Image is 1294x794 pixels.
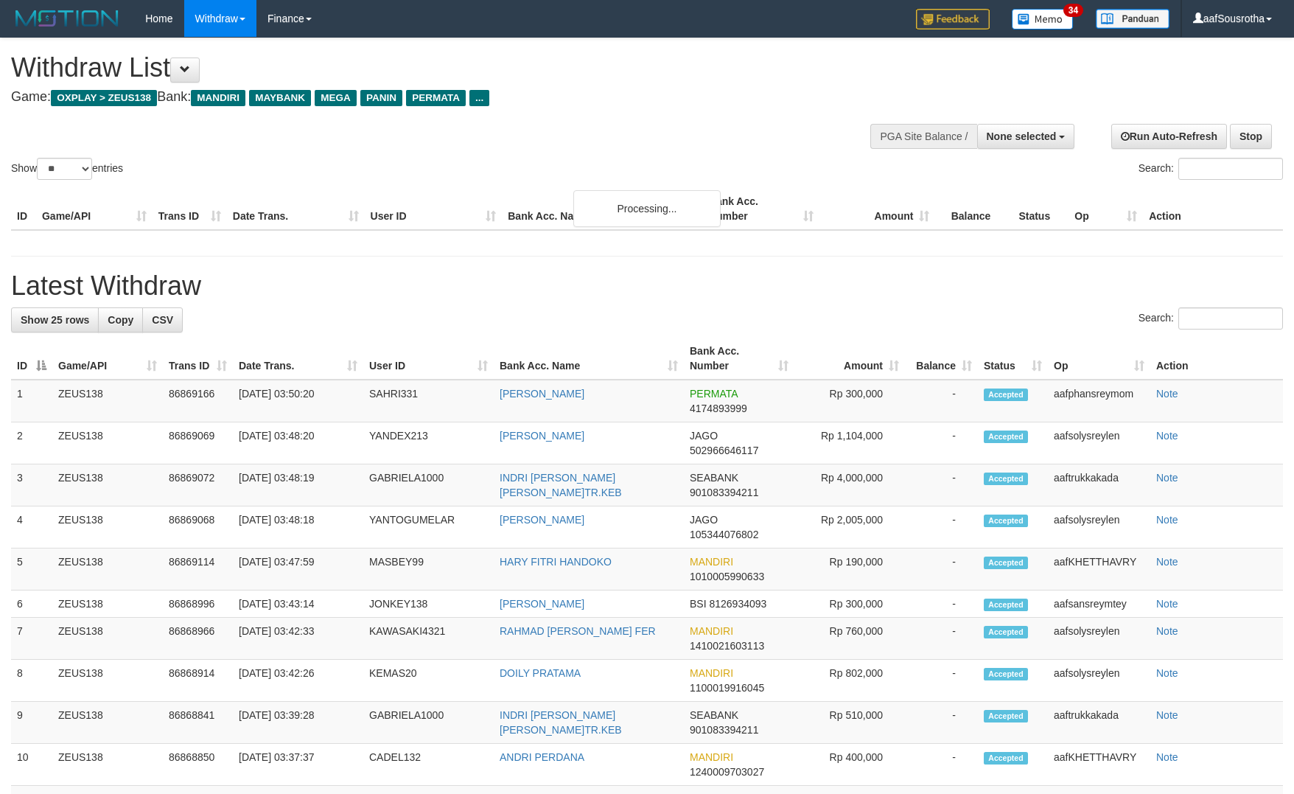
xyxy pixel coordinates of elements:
td: JONKEY138 [363,591,494,618]
td: 3 [11,464,52,506]
th: Amount: activate to sort column ascending [794,338,905,380]
div: PGA Site Balance / [870,124,976,149]
td: YANDEX213 [363,422,494,464]
th: Bank Acc. Number [703,188,819,230]
td: ZEUS138 [52,422,163,464]
th: Game/API [36,188,153,230]
td: KAWASAKI4321 [363,618,494,660]
a: Note [1156,751,1178,763]
label: Search: [1139,307,1283,330]
td: GABRIELA1000 [363,464,494,506]
td: Rp 760,000 [794,618,905,660]
td: aaftrukkakada [1048,702,1150,744]
td: [DATE] 03:37:37 [233,744,363,786]
td: Rp 300,000 [794,591,905,618]
select: Showentries [37,158,92,180]
td: [DATE] 03:39:28 [233,702,363,744]
td: - [905,506,978,549]
td: 9 [11,702,52,744]
td: ZEUS138 [52,464,163,506]
td: 86868841 [163,702,233,744]
span: CSV [152,314,173,326]
td: 8 [11,660,52,702]
span: MANDIRI [690,556,733,568]
span: ... [469,90,489,106]
span: Copy 502966646117 to clipboard [690,445,758,456]
td: Rp 4,000,000 [794,464,905,506]
span: BSI [690,598,707,610]
td: 86868966 [163,618,233,660]
span: Show 25 rows [21,314,89,326]
td: [DATE] 03:48:20 [233,422,363,464]
td: - [905,660,978,702]
td: Rp 2,005,000 [794,506,905,549]
th: Bank Acc. Name: activate to sort column ascending [494,338,684,380]
a: [PERSON_NAME] [500,598,584,610]
span: MANDIRI [690,625,733,637]
td: - [905,618,978,660]
a: CSV [142,307,183,332]
td: aafsolysreylen [1048,422,1150,464]
a: RAHMAD [PERSON_NAME] FER [500,625,656,637]
td: [DATE] 03:42:26 [233,660,363,702]
th: Bank Acc. Number: activate to sort column ascending [684,338,794,380]
img: Feedback.jpg [916,9,990,29]
th: Date Trans.: activate to sort column ascending [233,338,363,380]
span: Accepted [984,557,1028,569]
span: JAGO [690,514,718,526]
a: Note [1156,514,1178,526]
td: aafsolysreylen [1048,660,1150,702]
th: Action [1150,338,1283,380]
span: Accepted [984,710,1028,722]
span: Accepted [984,599,1028,611]
td: - [905,380,978,422]
td: - [905,591,978,618]
span: SEABANK [690,709,738,721]
td: ZEUS138 [52,591,163,618]
span: JAGO [690,430,718,442]
td: - [905,702,978,744]
th: Action [1143,188,1283,230]
h4: Game: Bank: [11,90,848,105]
span: Copy 901083394211 to clipboard [690,724,758,736]
span: Copy [108,314,133,326]
td: aafphansreymom [1048,380,1150,422]
label: Search: [1139,158,1283,180]
span: MANDIRI [690,667,733,679]
td: 86868996 [163,591,233,618]
th: ID [11,188,36,230]
td: aafKHETTHAVRY [1048,549,1150,591]
span: Accepted [984,389,1028,401]
td: Rp 300,000 [794,380,905,422]
a: HARY FITRI HANDOKO [500,556,612,568]
a: Note [1156,388,1178,400]
td: ZEUS138 [52,549,163,591]
td: 5 [11,549,52,591]
td: aafsansreymtey [1048,591,1150,618]
td: Rp 510,000 [794,702,905,744]
a: Note [1156,430,1178,442]
a: Note [1156,667,1178,679]
td: - [905,744,978,786]
th: User ID: activate to sort column ascending [363,338,494,380]
div: Processing... [573,190,721,227]
a: [PERSON_NAME] [500,388,584,400]
span: Copy 8126934093 to clipboard [709,598,766,610]
td: SAHRI331 [363,380,494,422]
td: 4 [11,506,52,549]
th: Game/API: activate to sort column ascending [52,338,163,380]
a: Note [1156,472,1178,484]
span: MANDIRI [191,90,245,106]
span: 34 [1063,4,1083,17]
td: 86868850 [163,744,233,786]
a: INDRI [PERSON_NAME] [PERSON_NAME]TR.KEB [500,709,622,736]
th: User ID [365,188,503,230]
td: [DATE] 03:43:14 [233,591,363,618]
span: Copy 105344076802 to clipboard [690,529,758,540]
img: MOTION_logo.png [11,7,123,29]
span: OXPLAY > ZEUS138 [51,90,157,106]
a: [PERSON_NAME] [500,430,584,442]
th: Status [1013,188,1069,230]
td: aaftrukkakada [1048,464,1150,506]
a: [PERSON_NAME] [500,514,584,526]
